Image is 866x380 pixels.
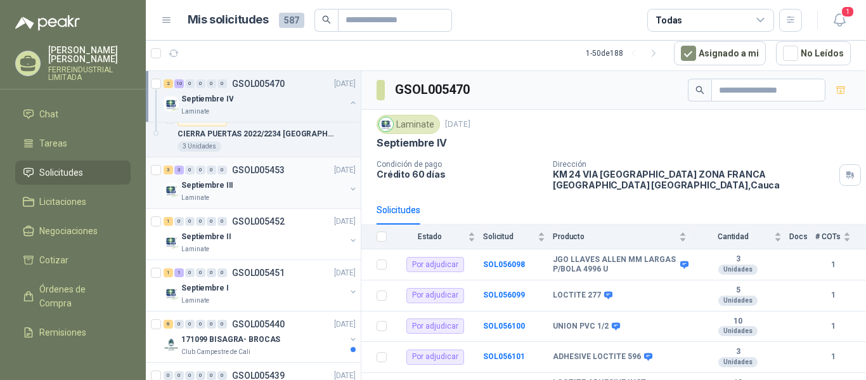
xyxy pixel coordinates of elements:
[553,291,601,301] b: LOCTITE 277
[334,78,356,90] p: [DATE]
[196,371,205,380] div: 0
[483,352,525,361] a: SOL056101
[164,265,358,306] a: 1 1 0 0 0 0 GSOL005451[DATE] Company LogoSeptiembre ILaminate
[164,320,173,329] div: 6
[164,337,179,352] img: Company Logo
[815,225,866,249] th: # COTs
[217,320,227,329] div: 0
[232,114,278,123] p: SOL056109
[39,107,58,121] span: Chat
[694,347,782,357] b: 3
[185,166,195,174] div: 0
[174,166,184,174] div: 3
[39,325,86,339] span: Remisiones
[695,86,704,95] span: search
[181,334,280,346] p: 171099 BISAGRA- BROCAS
[377,169,543,180] p: Crédito 60 días
[39,282,119,310] span: Órdenes de Compra
[483,291,525,299] b: SOL056099
[718,265,758,275] div: Unidades
[232,79,285,88] p: GSOL005470
[586,43,664,63] div: 1 - 50 de 188
[217,371,227,380] div: 0
[39,195,86,209] span: Licitaciones
[188,11,269,29] h1: Mis solicitudes
[483,322,525,331] a: SOL056100
[181,93,233,105] p: Septiembre IV
[694,285,782,296] b: 5
[815,351,851,363] b: 1
[15,131,131,155] a: Tareas
[15,320,131,344] a: Remisiones
[207,371,216,380] div: 0
[553,352,641,362] b: ADHESIVE LOCTITE 596
[483,260,525,269] a: SOL056098
[207,79,216,88] div: 0
[178,141,221,152] div: 3 Unidades
[334,164,356,176] p: [DATE]
[694,225,789,249] th: Cantidad
[718,296,758,306] div: Unidades
[164,317,358,357] a: 6 0 0 0 0 0 GSOL005440[DATE] Company Logo171099 BISAGRA- BROCASClub Campestre de Cali
[334,318,356,331] p: [DATE]
[841,6,855,18] span: 1
[322,15,331,24] span: search
[232,166,285,174] p: GSOL005453
[181,107,209,117] p: Laminate
[164,162,358,203] a: 3 3 0 0 0 0 GSOL005453[DATE] Company LogoSeptiembre IIILaminate
[196,166,205,174] div: 0
[483,225,553,249] th: Solicitud
[815,232,841,241] span: # COTs
[39,136,67,150] span: Tareas
[406,288,464,303] div: Por adjudicar
[553,255,677,275] b: JGO LLAVES ALLEN MM LARGAS P/BOLA 4996 U
[39,224,98,238] span: Negociaciones
[164,183,179,198] img: Company Logo
[815,259,851,271] b: 1
[181,282,229,294] p: Septiembre I
[15,219,131,243] a: Negociaciones
[164,96,179,112] img: Company Logo
[174,217,184,226] div: 0
[828,9,851,32] button: 1
[164,76,358,117] a: 2 10 0 0 0 0 GSOL005470[DATE] Company LogoSeptiembre IVLaminate
[334,267,356,279] p: [DATE]
[15,15,80,30] img: Logo peakr
[146,106,361,157] a: Por cotizarSOL056109CIERRA PUERTAS 2022/2234 [GEOGRAPHIC_DATA]3 Unidades
[694,317,782,327] b: 10
[39,253,68,267] span: Cotizar
[483,232,535,241] span: Solicitud
[406,350,464,365] div: Por adjudicar
[445,119,470,131] p: [DATE]
[181,193,209,203] p: Laminate
[48,66,131,81] p: FERREINDUSTRIAL LIMITADA
[815,320,851,332] b: 1
[164,217,173,226] div: 1
[553,232,676,241] span: Producto
[15,248,131,272] a: Cotizar
[377,136,447,150] p: Septiembre IV
[181,180,233,192] p: Septiembre III
[694,254,782,265] b: 3
[15,190,131,214] a: Licitaciones
[207,320,216,329] div: 0
[217,217,227,226] div: 0
[181,347,250,357] p: Club Campestre de Cali
[164,166,173,174] div: 3
[185,217,195,226] div: 0
[15,161,131,185] a: Solicitudes
[406,318,464,334] div: Por adjudicar
[232,217,285,226] p: GSOL005452
[174,320,184,329] div: 0
[789,225,815,249] th: Docs
[174,268,184,277] div: 1
[379,117,393,131] img: Company Logo
[196,79,205,88] div: 0
[232,320,285,329] p: GSOL005440
[377,203,420,217] div: Solicitudes
[232,371,285,380] p: GSOL005439
[395,80,472,100] h3: GSOL005470
[394,232,465,241] span: Estado
[232,268,285,277] p: GSOL005451
[15,277,131,315] a: Órdenes de Compra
